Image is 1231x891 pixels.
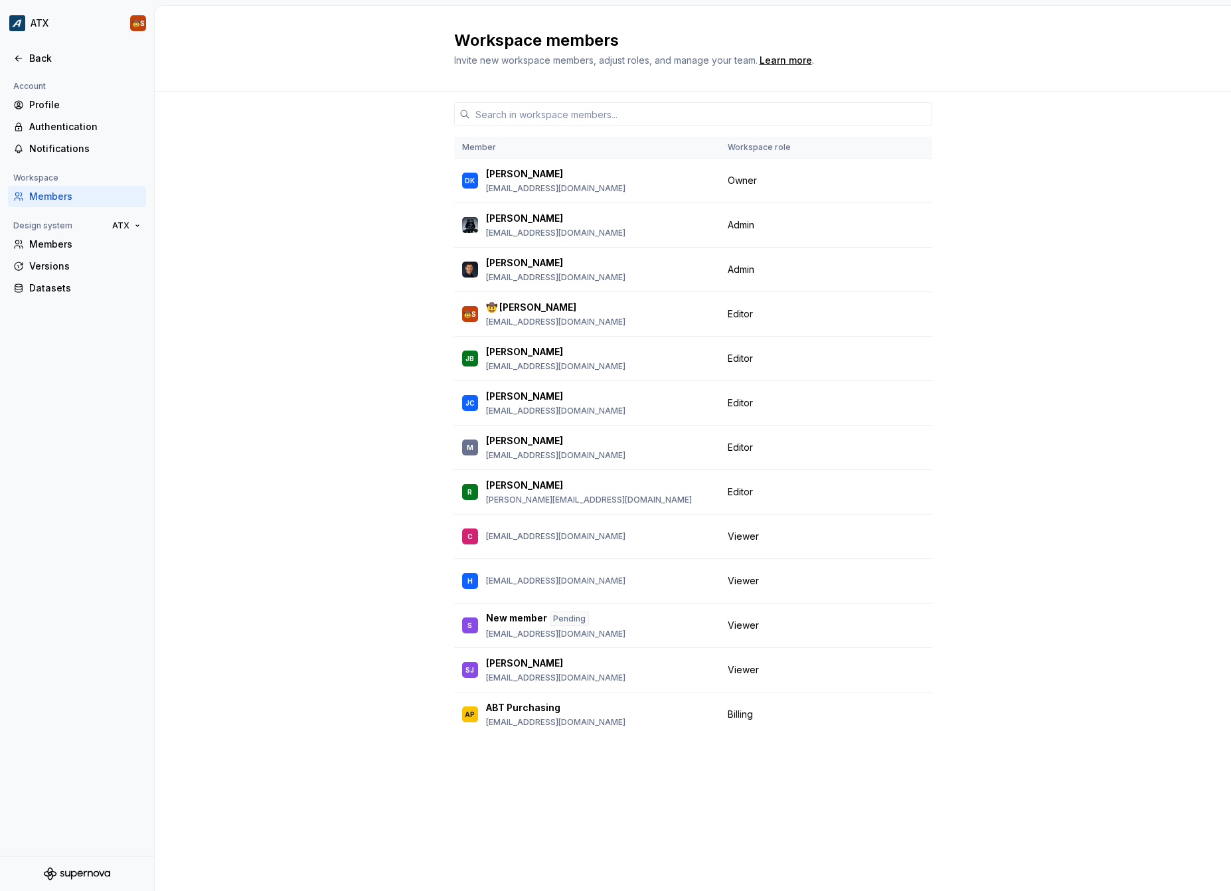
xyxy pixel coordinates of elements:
[486,183,625,194] p: [EMAIL_ADDRESS][DOMAIN_NAME]
[29,120,141,133] div: Authentication
[728,663,759,677] span: Viewer
[132,18,145,29] div: 🤠S
[486,361,625,372] p: [EMAIL_ADDRESS][DOMAIN_NAME]
[760,54,812,67] a: Learn more
[8,186,146,207] a: Members
[8,278,146,299] a: Datasets
[728,218,754,232] span: Admin
[29,260,141,273] div: Versions
[486,167,563,181] p: [PERSON_NAME]
[463,307,476,321] div: 🤠S
[728,441,753,454] span: Editor
[29,52,141,65] div: Back
[486,657,563,670] p: [PERSON_NAME]
[486,345,563,359] p: [PERSON_NAME]
[454,30,916,51] h2: Workspace members
[462,217,478,233] img: Jacob Scott
[486,212,563,225] p: [PERSON_NAME]
[486,317,625,327] p: [EMAIL_ADDRESS][DOMAIN_NAME]
[728,708,753,721] span: Billing
[3,9,151,38] button: ATX🤠S
[29,142,141,155] div: Notifications
[8,94,146,116] a: Profile
[8,116,146,137] a: Authentication
[465,174,475,187] div: DK
[486,531,625,542] p: [EMAIL_ADDRESS][DOMAIN_NAME]
[486,717,625,728] p: [EMAIL_ADDRESS][DOMAIN_NAME]
[728,485,753,499] span: Editor
[465,663,474,677] div: SJ
[467,441,473,454] div: M
[728,307,753,321] span: Editor
[8,78,51,94] div: Account
[486,576,625,586] p: [EMAIL_ADDRESS][DOMAIN_NAME]
[728,174,757,187] span: Owner
[8,48,146,69] a: Back
[486,450,625,461] p: [EMAIL_ADDRESS][DOMAIN_NAME]
[486,272,625,283] p: [EMAIL_ADDRESS][DOMAIN_NAME]
[31,17,48,30] div: ATX
[8,170,64,186] div: Workspace
[8,218,78,234] div: Design system
[728,619,759,632] span: Viewer
[486,701,560,714] p: ABT Purchasing
[486,434,563,447] p: [PERSON_NAME]
[8,138,146,159] a: Notifications
[44,867,110,880] svg: Supernova Logo
[728,530,759,543] span: Viewer
[8,256,146,277] a: Versions
[29,190,141,203] div: Members
[454,137,720,159] th: Member
[486,479,563,492] p: [PERSON_NAME]
[728,352,753,365] span: Editor
[29,282,141,295] div: Datasets
[465,708,475,721] div: AP
[758,56,814,66] span: .
[486,390,563,403] p: [PERSON_NAME]
[29,98,141,112] div: Profile
[486,611,547,626] p: New member
[550,611,589,626] div: Pending
[467,530,473,543] div: C
[467,619,472,632] div: S
[728,396,753,410] span: Editor
[486,495,692,505] p: [PERSON_NAME][EMAIL_ADDRESS][DOMAIN_NAME]
[465,352,474,365] div: JB
[462,262,478,278] img: Mark Fischer
[470,102,932,126] input: Search in workspace members...
[467,485,472,499] div: R
[728,263,754,276] span: Admin
[29,238,141,251] div: Members
[9,15,25,31] img: ece3896c-3e3b-4313-9933-5dae2d7e2e0c.png
[486,629,625,639] p: [EMAIL_ADDRESS][DOMAIN_NAME]
[467,574,473,588] div: H
[720,137,898,159] th: Workspace role
[486,301,576,314] p: 🤠 [PERSON_NAME]
[8,234,146,255] a: Members
[486,406,625,416] p: [EMAIL_ADDRESS][DOMAIN_NAME]
[486,228,625,238] p: [EMAIL_ADDRESS][DOMAIN_NAME]
[486,256,563,270] p: [PERSON_NAME]
[112,220,129,231] span: ATX
[465,396,475,410] div: JC
[728,574,759,588] span: Viewer
[486,673,625,683] p: [EMAIL_ADDRESS][DOMAIN_NAME]
[454,54,758,66] span: Invite new workspace members, adjust roles, and manage your team.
